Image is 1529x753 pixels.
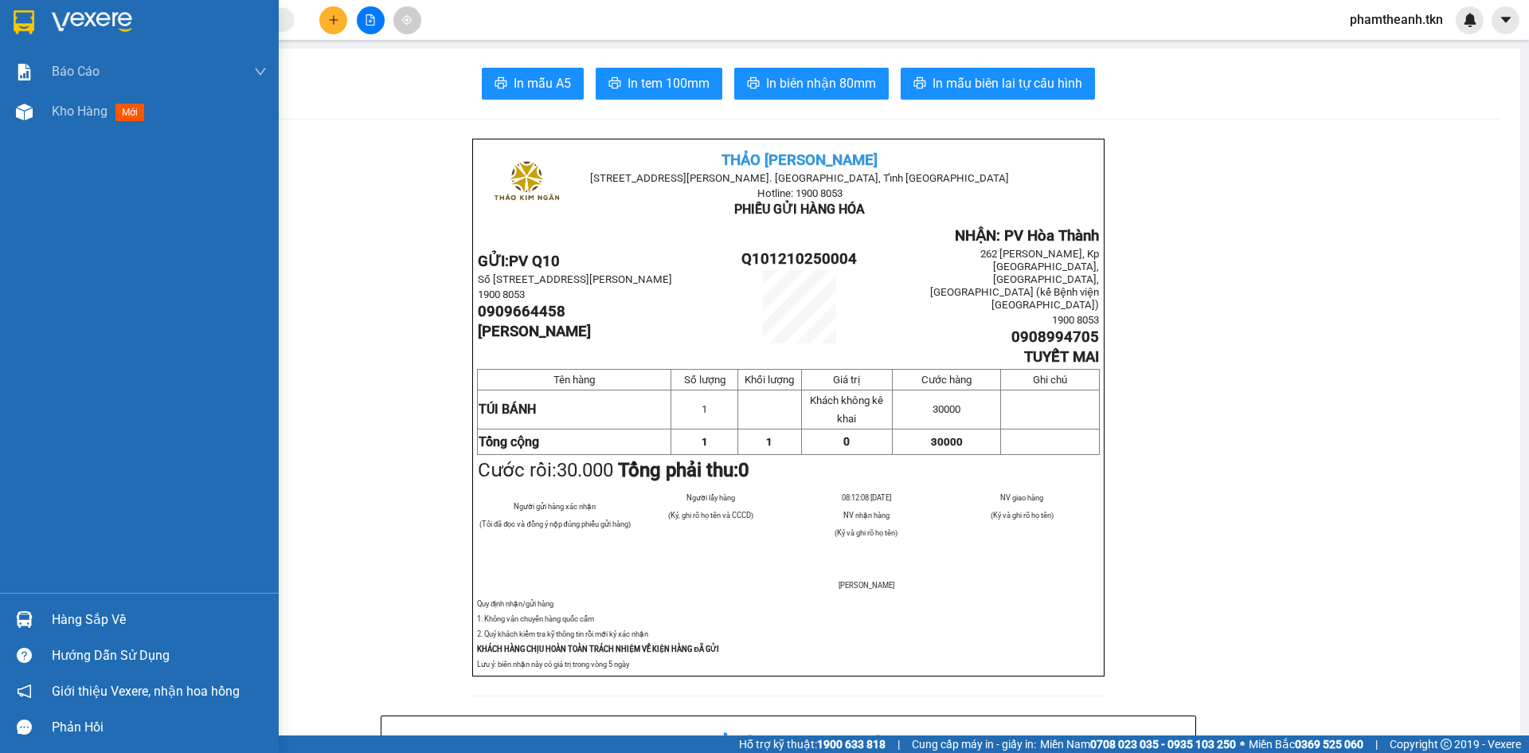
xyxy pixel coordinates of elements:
span: Cước rồi: [478,459,749,481]
span: 2. Quý khách kiểm tra kỹ thông tin rồi mới ký xác nhận [477,629,648,638]
span: 1 [702,403,707,415]
span: Người lấy hàng [686,493,735,502]
button: printerIn tem 100mm [596,68,722,100]
span: aim [401,14,413,25]
strong: GỬI: [478,253,560,270]
span: 1900 8053 [1052,314,1099,326]
span: Miền Bắc [1249,735,1363,753]
img: logo-vxr [14,10,34,34]
button: plus [319,6,347,34]
strong: Tổng cộng [479,434,539,449]
span: Số lượng [684,374,725,386]
span: 30000 [931,436,963,448]
span: Khách không kê khai [810,394,883,425]
span: In biên nhận 80mm [766,73,876,93]
span: caret-down [1499,13,1513,27]
span: Kho hàng [52,104,108,119]
span: phamtheanh.tkn [1337,10,1456,29]
span: PHIẾU GỬI HÀNG HÓA [734,202,865,217]
span: [PERSON_NAME] [839,581,894,590]
span: (Ký và ghi rõ họ tên) [835,528,897,537]
img: warehouse-icon [16,611,33,628]
span: 08:12:08 [DATE] [842,493,891,502]
span: mới [115,104,144,121]
span: Khối lượng [745,374,794,386]
img: logo [487,144,565,223]
span: (Ký, ghi rõ họ tên và CCCD) [668,511,753,520]
span: down [254,65,267,78]
img: solution-icon [16,64,33,80]
span: plus [328,14,339,25]
span: [STREET_ADDRESS][PERSON_NAME]. [GEOGRAPHIC_DATA], Tỉnh [GEOGRAPHIC_DATA] [590,172,1009,184]
strong: KHÁCH HÀNG CHỊU HOÀN TOÀN TRÁCH NHIỆM VỀ KIỆN HÀNG ĐÃ GỬI [477,645,719,653]
span: TUYẾT MAI [1024,348,1099,366]
span: printer [913,76,926,92]
span: printer [608,76,621,92]
span: 0909664458 [478,303,565,320]
span: Tên hàng [553,374,595,386]
button: printerIn biên nhận 80mm [734,68,889,100]
span: Giá trị [833,374,860,386]
span: 1 [702,436,708,448]
span: THẢO [PERSON_NAME] [721,151,878,169]
span: Hotline: 1900 8053 [757,187,843,199]
span: 1900 8053 [478,288,525,300]
span: TÚI BÁNH [479,402,536,417]
span: 0908994705 [1011,328,1099,346]
span: (Ký và ghi rõ họ tên) [991,511,1054,520]
span: printer [495,76,507,92]
span: Miền Nam [1040,735,1236,753]
span: | [897,735,900,753]
span: NHẬN: PV Hòa Thành [955,227,1099,245]
span: In mẫu A5 [514,73,571,93]
strong: 0369 525 060 [1295,738,1363,751]
div: Hướng dẫn sử dụng [52,644,267,668]
span: NV giao hàng [1000,493,1043,502]
div: Phản hồi [52,716,267,739]
strong: 1900 633 818 [817,738,886,751]
button: aim [393,6,421,34]
span: ⚪️ [1240,741,1245,747]
div: Hàng sắp về [52,608,267,632]
strong: 0708 023 035 - 0935 103 250 [1090,738,1236,751]
span: message [17,720,32,735]
span: Cung cấp máy in - giấy in: [912,735,1036,753]
strong: Tổng phải thu: [618,459,749,481]
span: notification [17,684,32,699]
span: | [1375,735,1378,753]
span: question-circle [17,648,32,663]
img: icon-new-feature [1463,13,1477,27]
span: Hỗ trợ kỹ thuật: [739,735,886,753]
span: printer [747,76,760,92]
span: In tem 100mm [628,73,710,93]
button: printerIn mẫu biên lai tự cấu hình [901,68,1095,100]
span: 1 [766,436,772,448]
span: Quy định nhận/gửi hàng [477,599,553,608]
span: [PERSON_NAME] [478,323,591,340]
span: Cước hàng [921,374,972,386]
span: Số [STREET_ADDRESS][PERSON_NAME] [478,273,672,285]
button: printerIn mẫu A5 [482,68,584,100]
button: file-add [357,6,385,34]
span: Người gửi hàng xác nhận [514,502,596,511]
button: caret-down [1492,6,1519,34]
span: copyright [1441,739,1452,750]
img: warehouse-icon [16,104,33,120]
span: Báo cáo [52,61,100,81]
span: 262 [PERSON_NAME], Kp [GEOGRAPHIC_DATA], [GEOGRAPHIC_DATA], [GEOGRAPHIC_DATA] (kế Bệnh viện [GEOG... [930,248,1099,311]
span: 0 [738,459,749,481]
span: 1. Không vân chuyển hàng quốc cấm [477,614,594,623]
span: 30000 [933,403,960,415]
span: NV nhận hàng [843,511,890,520]
span: Lưu ý: biên nhận này có giá trị trong vòng 5 ngày [477,660,629,669]
span: Ghi chú [1033,374,1067,386]
span: PV Q10 [509,253,560,270]
span: Giới thiệu Vexere, nhận hoa hồng [52,681,240,701]
span: (Tôi đã đọc và đồng ý nộp đúng phiếu gửi hàng) [479,520,631,528]
span: file-add [365,14,376,25]
span: Q101210250004 [741,250,857,268]
span: 30.000 [557,459,613,481]
span: In mẫu biên lai tự cấu hình [933,73,1082,93]
span: 0 [843,435,850,448]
